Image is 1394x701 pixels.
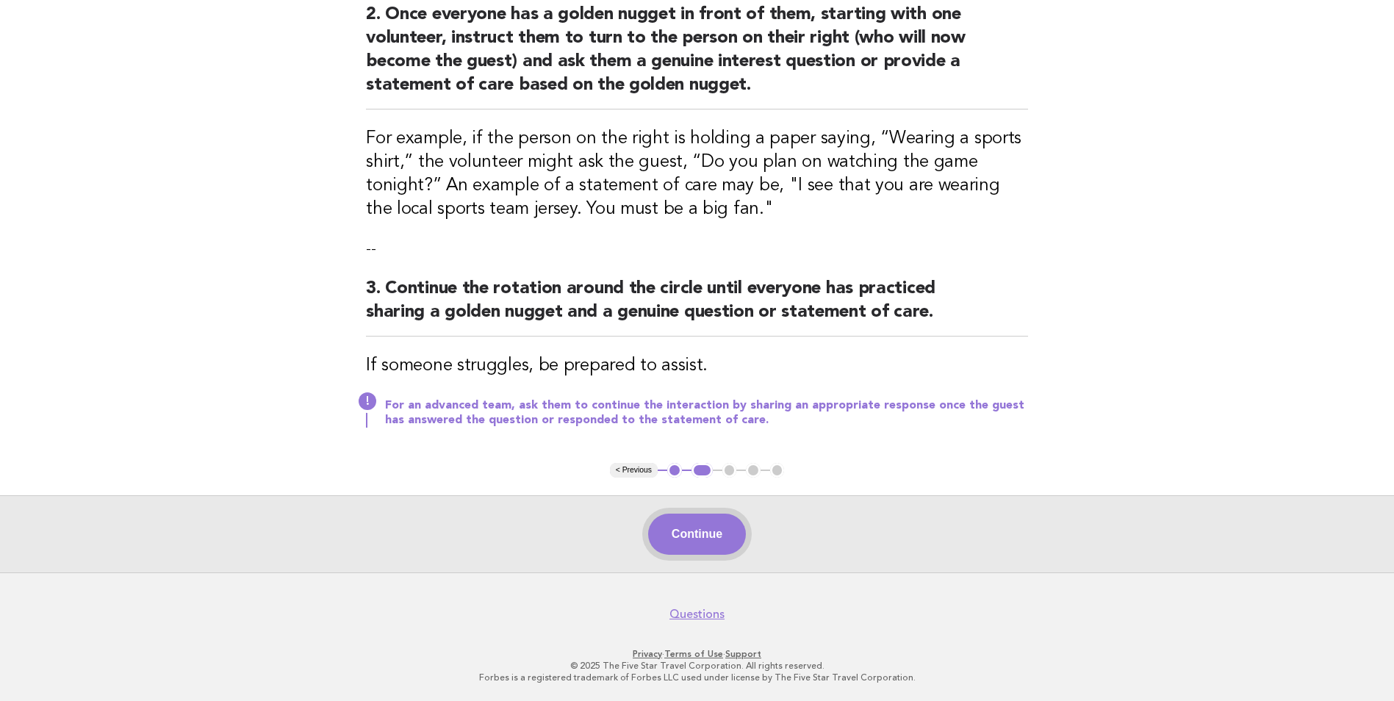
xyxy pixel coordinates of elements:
[366,127,1028,221] h3: For example, if the person on the right is holding a paper saying, “Wearing a sports shirt,” the ...
[366,239,1028,259] p: --
[366,3,1028,109] h2: 2. Once everyone has a golden nugget in front of them, starting with one volunteer, instruct them...
[248,660,1147,672] p: © 2025 The Five Star Travel Corporation. All rights reserved.
[667,463,682,478] button: 1
[664,649,723,659] a: Terms of Use
[366,354,1028,378] h3: If someone struggles, be prepared to assist.
[648,514,746,555] button: Continue
[366,277,1028,337] h2: 3. Continue the rotation around the circle until everyone has practiced sharing a golden nugget a...
[385,398,1028,428] p: For an advanced team, ask them to continue the interaction by sharing an appropriate response onc...
[248,648,1147,660] p: · ·
[610,463,658,478] button: < Previous
[691,463,713,478] button: 2
[669,607,725,622] a: Questions
[248,672,1147,683] p: Forbes is a registered trademark of Forbes LLC used under license by The Five Star Travel Corpora...
[633,649,662,659] a: Privacy
[725,649,761,659] a: Support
